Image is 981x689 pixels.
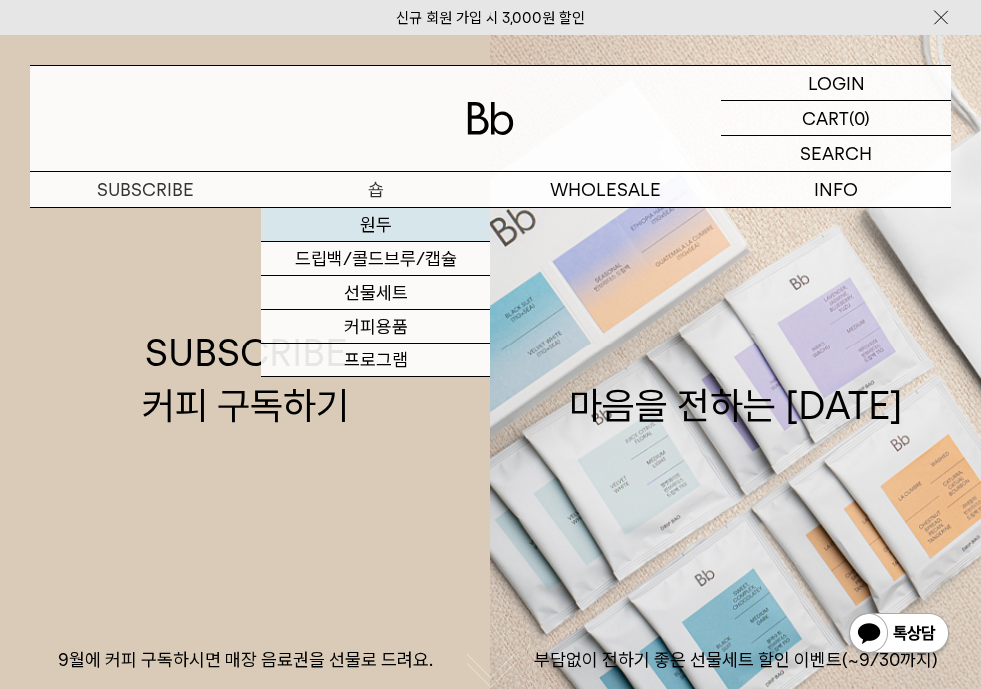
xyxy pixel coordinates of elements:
[467,102,514,135] img: 로고
[261,242,491,276] a: 드립백/콜드브루/캡슐
[396,9,585,27] a: 신규 회원 가입 시 3,000원 할인
[800,136,872,171] p: SEARCH
[849,101,870,135] p: (0)
[721,66,951,101] a: LOGIN
[30,172,261,207] a: SUBSCRIBE
[847,611,951,659] img: 카카오톡 채널 1:1 채팅 버튼
[490,172,721,207] p: WHOLESALE
[261,276,491,310] a: 선물세트
[721,101,951,136] a: CART (0)
[721,172,952,207] p: INFO
[802,101,849,135] p: CART
[808,66,865,100] p: LOGIN
[261,344,491,377] a: 프로그램
[569,327,903,432] div: 마음을 전하는 [DATE]
[142,327,349,432] div: SUBSCRIBE 커피 구독하기
[490,648,981,672] p: 부담없이 전하기 좋은 선물세트 할인 이벤트(~9/30까지)
[261,208,491,242] a: 원두
[261,310,491,344] a: 커피용품
[261,172,491,207] a: 숍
